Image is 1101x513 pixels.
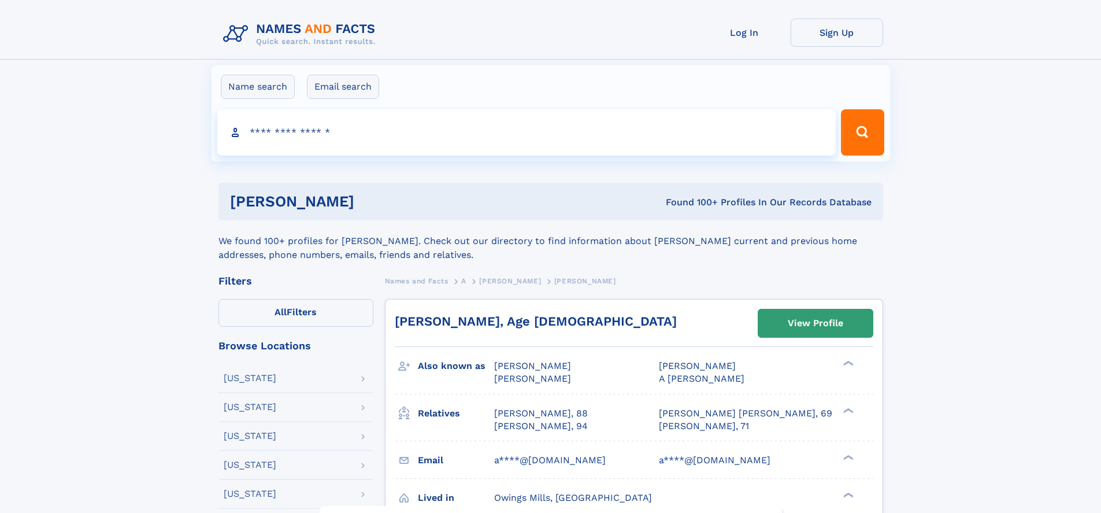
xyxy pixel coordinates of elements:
h3: Relatives [418,404,494,423]
label: Filters [218,299,373,327]
div: ❯ [840,453,854,461]
a: A [461,274,466,288]
div: [US_STATE] [224,460,276,470]
div: ❯ [840,360,854,367]
a: [PERSON_NAME], 71 [659,420,749,433]
button: Search Button [841,109,884,156]
div: Found 100+ Profiles In Our Records Database [510,196,872,209]
span: [PERSON_NAME] [554,277,616,285]
h3: Email [418,451,494,470]
a: [PERSON_NAME] [479,274,541,288]
span: [PERSON_NAME] [494,360,571,371]
div: Filters [218,276,373,286]
div: ❯ [840,491,854,499]
h3: Lived in [418,488,494,508]
span: [PERSON_NAME] [479,277,541,285]
span: [PERSON_NAME] [494,373,571,384]
div: [US_STATE] [224,374,276,383]
a: [PERSON_NAME], 94 [494,420,588,433]
a: Sign Up [791,19,883,47]
a: Log In [698,19,791,47]
label: Email search [307,75,379,99]
div: [US_STATE] [224,431,276,441]
h3: Also known as [418,356,494,376]
a: [PERSON_NAME], Age [DEMOGRAPHIC_DATA] [395,314,677,329]
span: [PERSON_NAME] [659,360,736,371]
span: Owings Mills, [GEOGRAPHIC_DATA] [494,492,652,503]
span: A [PERSON_NAME] [659,373,744,384]
a: [PERSON_NAME], 88 [494,407,588,420]
div: Browse Locations [218,341,373,351]
div: [US_STATE] [224,403,276,412]
div: ❯ [840,407,854,414]
div: View Profile [788,310,843,337]
span: All [275,307,287,318]
a: Names and Facts [385,274,448,288]
h1: [PERSON_NAME] [230,194,510,209]
input: search input [217,109,836,156]
a: [PERSON_NAME] [PERSON_NAME], 69 [659,407,832,420]
a: View Profile [758,309,873,337]
label: Name search [221,75,295,99]
div: We found 100+ profiles for [PERSON_NAME]. Check out our directory to find information about [PERS... [218,220,883,262]
div: [US_STATE] [224,489,276,499]
img: Logo Names and Facts [218,19,385,50]
span: A [461,277,466,285]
